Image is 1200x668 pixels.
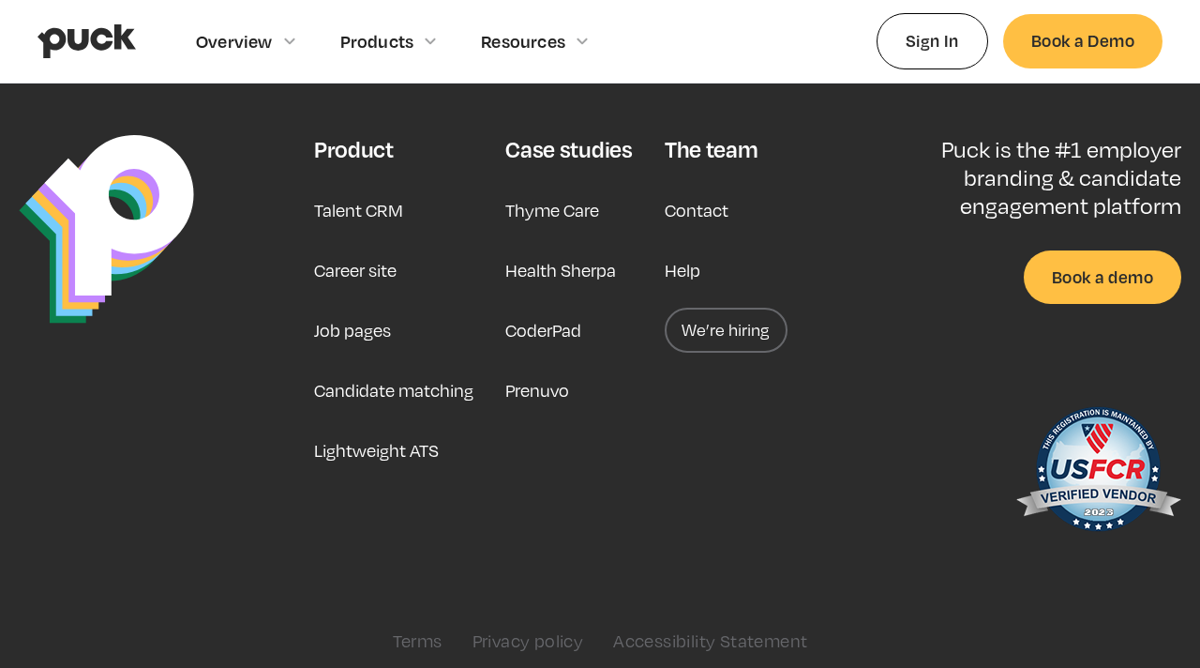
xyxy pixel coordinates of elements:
[613,630,807,651] a: Accessibility Statement
[314,135,394,163] div: Product
[314,428,439,473] a: Lightweight ATS
[505,188,599,233] a: Thyme Care
[665,135,757,163] div: The team
[505,308,581,353] a: CoderPad
[505,248,616,293] a: Health Sherpa
[314,368,473,413] a: Candidate matching
[393,630,442,651] a: Terms
[472,630,584,651] a: Privacy policy
[505,135,632,163] div: Case studies
[1024,250,1181,304] a: Book a demo
[1014,398,1181,548] img: US Federal Contractor Registration System for Award Management Verified Vendor Seal
[505,368,569,413] a: Prenuvo
[665,248,700,293] a: Help
[905,135,1181,220] p: Puck is the #1 employer branding & candidate engagement platform
[19,135,194,324] img: Puck Logo
[877,13,988,68] a: Sign In
[665,308,787,353] a: We’re hiring
[340,31,414,52] div: Products
[314,248,397,293] a: Career site
[314,308,391,353] a: Job pages
[1003,14,1162,68] a: Book a Demo
[665,188,728,233] a: Contact
[196,31,273,52] div: Overview
[481,31,565,52] div: Resources
[314,188,403,233] a: Talent CRM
